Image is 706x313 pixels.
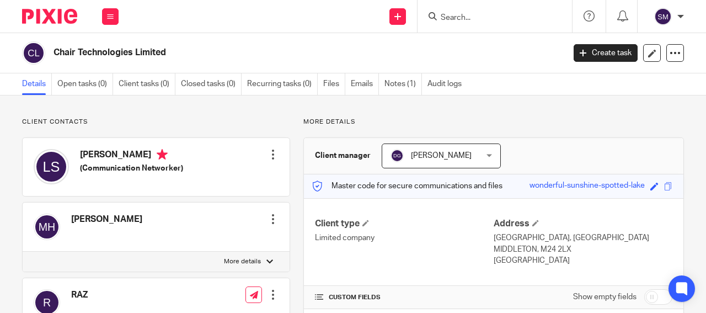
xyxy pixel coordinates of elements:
[494,244,672,255] p: MIDDLETON, M24 2LX
[34,214,60,240] img: svg%3E
[391,149,404,162] img: svg%3E
[384,73,422,95] a: Notes (1)
[157,149,168,160] i: Primary
[315,218,494,230] h4: Client type
[312,181,502,192] p: Master code for secure communications and files
[323,73,345,95] a: Files
[494,218,672,230] h4: Address
[54,47,456,59] h2: Chair Technologies Limited
[529,180,645,193] div: wonderful-sunshine-spotted-lake
[315,293,494,302] h4: CUSTOM FIELDS
[224,257,261,266] p: More details
[654,8,672,25] img: svg%3E
[34,149,69,184] img: svg%3E
[71,289,197,301] h4: RAZ
[574,44,638,62] a: Create task
[80,149,183,163] h4: [PERSON_NAME]
[22,118,290,126] p: Client contacts
[22,41,45,65] img: svg%3E
[427,73,467,95] a: Audit logs
[80,163,183,174] h5: (Communication Networker)
[22,9,77,24] img: Pixie
[494,232,672,243] p: [GEOGRAPHIC_DATA], [GEOGRAPHIC_DATA]
[494,255,672,266] p: [GEOGRAPHIC_DATA]
[57,73,113,95] a: Open tasks (0)
[440,13,539,23] input: Search
[303,118,684,126] p: More details
[351,73,379,95] a: Emails
[119,73,175,95] a: Client tasks (0)
[315,232,494,243] p: Limited company
[22,73,52,95] a: Details
[573,291,637,303] label: Show empty fields
[71,214,142,225] h4: [PERSON_NAME]
[315,150,371,161] h3: Client manager
[411,152,472,160] span: [PERSON_NAME]
[181,73,242,95] a: Closed tasks (0)
[247,73,318,95] a: Recurring tasks (0)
